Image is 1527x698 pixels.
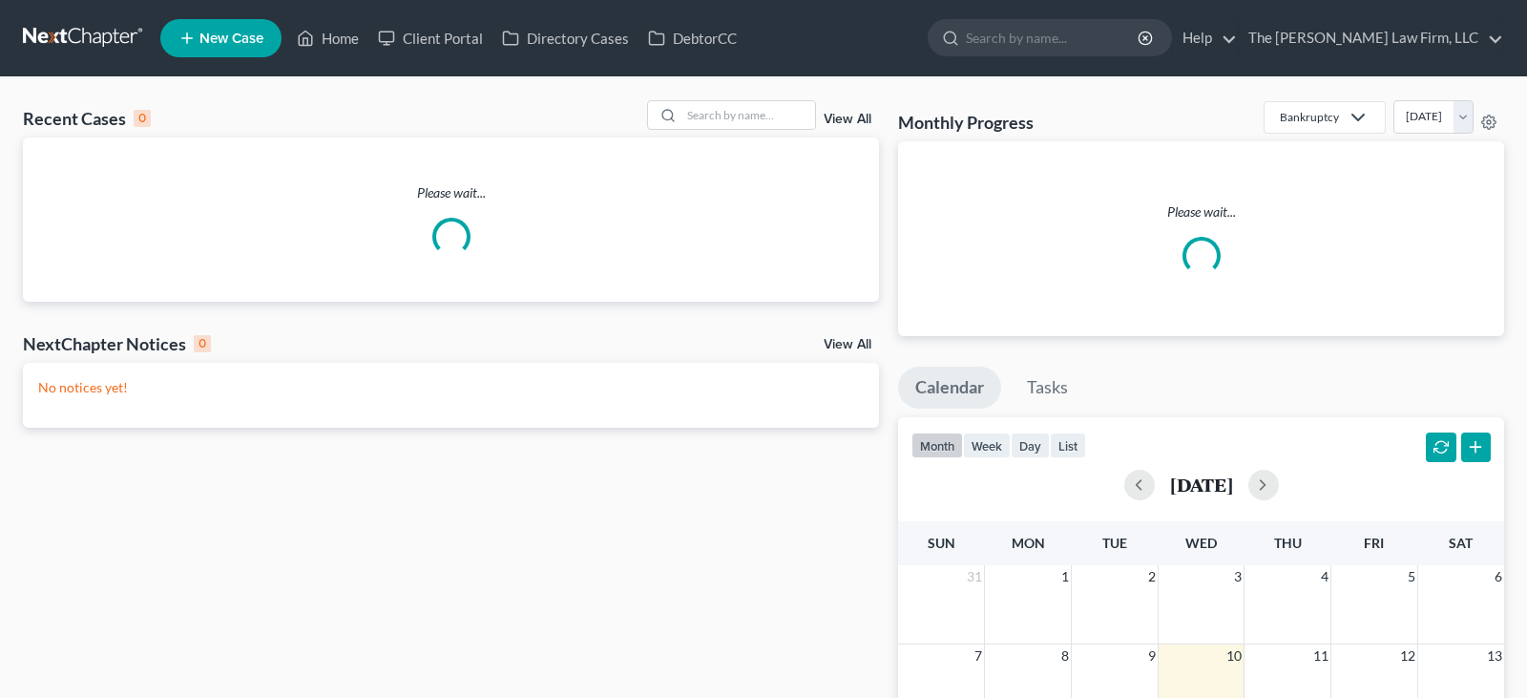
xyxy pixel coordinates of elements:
span: 5 [1406,565,1417,588]
button: week [963,433,1011,458]
span: Tue [1102,535,1127,551]
input: Search by name... [966,20,1140,55]
span: 3 [1232,565,1244,588]
div: NextChapter Notices [23,332,211,355]
button: month [911,433,963,458]
div: 0 [134,110,151,127]
span: 7 [973,645,984,667]
a: View All [824,338,871,351]
button: list [1050,433,1086,458]
span: 6 [1493,565,1504,588]
p: Please wait... [23,183,879,202]
a: Help [1173,21,1237,55]
a: View All [824,113,871,126]
h2: [DATE] [1170,475,1233,495]
div: 0 [194,335,211,352]
a: Calendar [898,367,1001,409]
span: 31 [965,565,984,588]
a: DebtorCC [638,21,746,55]
a: The [PERSON_NAME] Law Firm, LLC [1239,21,1503,55]
span: Fri [1364,535,1384,551]
span: New Case [199,32,263,46]
span: 13 [1485,645,1504,667]
span: Sat [1449,535,1473,551]
span: 10 [1224,645,1244,667]
p: No notices yet! [38,378,864,397]
p: Please wait... [913,202,1489,222]
h3: Monthly Progress [898,111,1034,134]
span: 12 [1398,645,1417,667]
div: Recent Cases [23,107,151,130]
a: Home [287,21,368,55]
button: day [1011,433,1050,458]
span: Thu [1274,535,1302,551]
a: Tasks [1010,367,1085,409]
span: Mon [1012,535,1045,551]
span: Sun [928,535,955,551]
span: 9 [1146,645,1158,667]
span: 8 [1059,645,1071,667]
input: Search by name... [681,101,815,129]
span: 2 [1146,565,1158,588]
a: Directory Cases [492,21,638,55]
span: 4 [1319,565,1330,588]
span: 1 [1059,565,1071,588]
span: Wed [1185,535,1217,551]
a: Client Portal [368,21,492,55]
span: 11 [1311,645,1330,667]
div: Bankruptcy [1280,109,1339,125]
